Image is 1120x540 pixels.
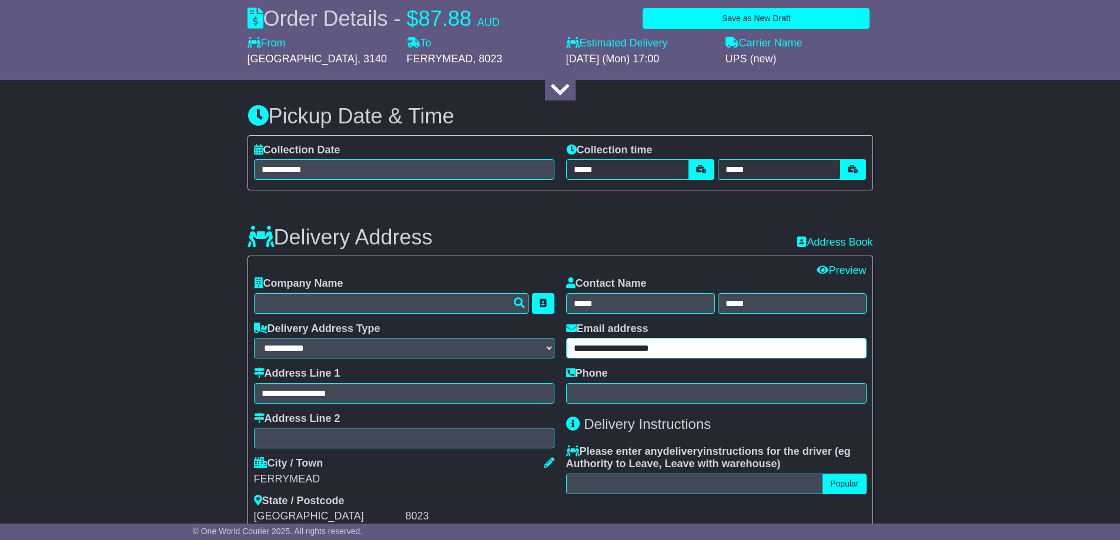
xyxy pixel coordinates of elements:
[566,367,608,380] label: Phone
[566,37,714,50] label: Estimated Delivery
[248,105,873,128] h3: Pickup Date & Time
[407,53,473,65] span: FERRYMEAD
[407,6,419,31] span: $
[254,367,340,380] label: Address Line 1
[254,473,554,486] div: FERRYMEAD
[248,226,433,249] h3: Delivery Address
[566,53,714,66] div: [DATE] (Mon) 17:00
[248,53,357,65] span: [GEOGRAPHIC_DATA]
[584,416,711,432] span: Delivery Instructions
[254,412,340,425] label: Address Line 2
[406,510,554,523] div: 8023
[254,510,403,523] div: [GEOGRAPHIC_DATA]
[726,37,803,50] label: Carrier Name
[643,8,870,29] button: Save as New Draft
[357,53,387,65] span: , 3140
[473,53,502,65] span: , 8023
[663,445,703,457] span: delivery
[823,474,866,494] button: Popular
[419,6,472,31] span: 87.88
[254,495,345,508] label: State / Postcode
[407,37,432,50] label: To
[248,37,286,50] label: From
[566,277,647,290] label: Contact Name
[477,16,500,28] span: AUD
[566,445,867,471] label: Please enter any instructions for the driver ( )
[566,144,653,157] label: Collection time
[817,264,866,276] a: Preview
[254,457,323,470] label: City / Town
[254,144,340,157] label: Collection Date
[726,53,873,66] div: UPS (new)
[248,6,500,31] div: Order Details -
[566,445,851,470] span: eg Authority to Leave, Leave with warehouse
[254,277,343,290] label: Company Name
[254,323,380,336] label: Delivery Address Type
[193,526,363,536] span: © One World Courier 2025. All rights reserved.
[797,236,872,248] a: Address Book
[566,323,648,336] label: Email address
